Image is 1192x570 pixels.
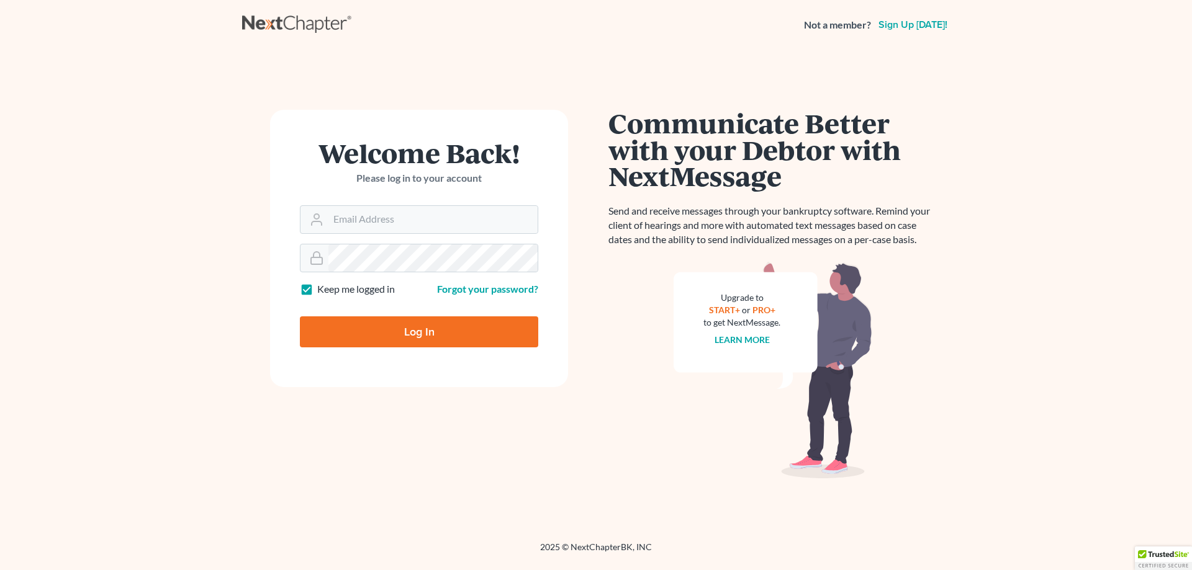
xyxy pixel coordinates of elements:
[437,283,538,295] a: Forgot your password?
[300,316,538,347] input: Log In
[876,20,950,30] a: Sign up [DATE]!
[804,18,871,32] strong: Not a member?
[709,305,740,315] a: START+
[752,305,775,315] a: PRO+
[703,316,780,329] div: to get NextMessage.
[300,140,538,166] h1: Welcome Back!
[242,541,950,563] div: 2025 © NextChapterBK, INC
[742,305,751,315] span: or
[317,282,395,296] label: Keep me logged in
[608,204,937,247] p: Send and receive messages through your bankruptcy software. Remind your client of hearings and mo...
[674,262,872,479] img: nextmessage_bg-59042aed3d76b12b5cd301f8e5b87938c9018125f34e5fa2b7a6b67550977c72.svg
[608,110,937,189] h1: Communicate Better with your Debtor with NextMessage
[300,171,538,185] p: Please log in to your account
[1135,546,1192,570] div: TrustedSite Certified
[715,334,770,345] a: Learn more
[328,206,538,233] input: Email Address
[703,292,780,304] div: Upgrade to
